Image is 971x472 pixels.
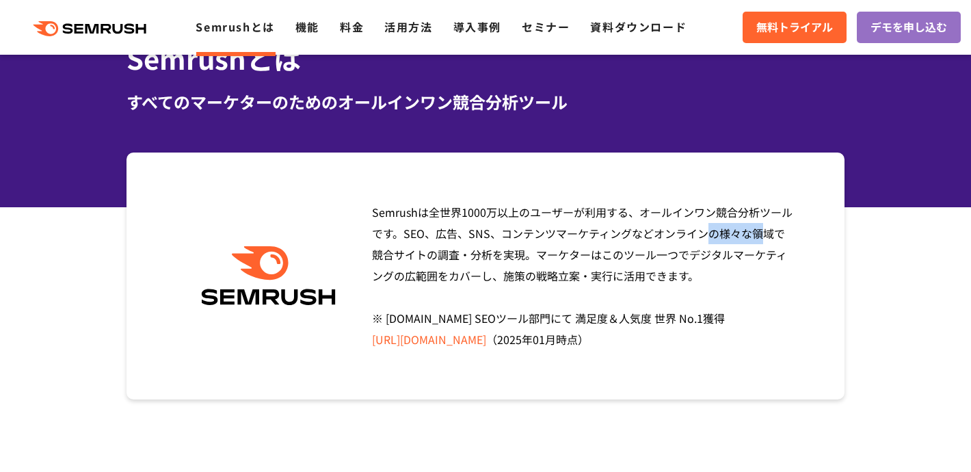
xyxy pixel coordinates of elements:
span: 無料トライアル [756,18,833,36]
a: 無料トライアル [743,12,847,43]
a: 導入事例 [453,18,501,35]
img: Semrush [194,246,343,306]
span: デモを申し込む [870,18,947,36]
a: Semrushとは [196,18,274,35]
a: 活用方法 [384,18,432,35]
a: 資料ダウンロード [590,18,687,35]
a: デモを申し込む [857,12,961,43]
a: セミナー [522,18,570,35]
a: [URL][DOMAIN_NAME] [372,331,486,348]
span: Semrushは全世界1000万以上のユーザーが利用する、オールインワン競合分析ツールです。SEO、広告、SNS、コンテンツマーケティングなどオンラインの様々な領域で競合サイトの調査・分析を実現... [372,204,793,348]
div: すべてのマーケターのためのオールインワン競合分析ツール [127,90,844,114]
a: 機能 [295,18,319,35]
h1: Semrushとは [127,38,844,79]
a: 料金 [340,18,364,35]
